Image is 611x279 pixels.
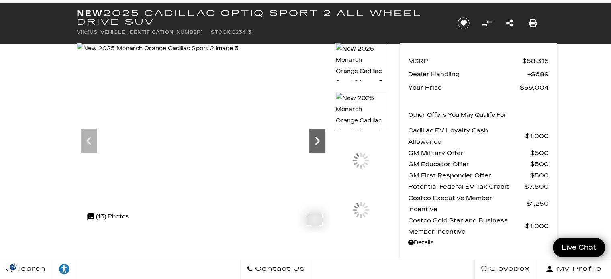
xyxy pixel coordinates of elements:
strong: New [77,8,103,18]
a: GM Educator Offer $500 [408,159,549,170]
img: New 2025 Monarch Orange Cadillac Sport 2 image 5 [77,43,239,54]
div: Next [309,129,325,153]
span: $58,315 [522,55,549,67]
button: Save vehicle [455,17,472,30]
a: Explore your accessibility options [52,259,77,279]
span: GM Military Offer [408,147,530,159]
img: Opt-Out Icon [4,263,22,271]
span: Dealer Handling [408,69,527,80]
a: Potential Federal EV Tax Credit $7,500 [408,181,549,192]
span: Your Price [408,82,520,93]
span: GM Educator Offer [408,159,530,170]
button: Compare Vehicle [481,17,493,29]
span: [US_VEHICLE_IDENTIFICATION_NUMBER] [88,29,203,35]
button: Open user profile menu [536,259,611,279]
span: $1,250 [527,198,549,209]
span: Costco Executive Member Incentive [408,192,527,215]
span: GM First Responder Offer [408,170,530,181]
h1: 2025 Cadillac OPTIQ Sport 2 All Wheel Drive SUV [77,9,444,26]
span: $1,000 [525,220,549,232]
img: New 2025 Monarch Orange Cadillac Sport 2 image 5 [335,43,386,89]
span: MSRP [408,55,522,67]
a: GM Military Offer $500 [408,147,549,159]
a: Live Chat [553,238,605,257]
div: (13) Photos [83,207,133,226]
section: Click to Open Cookie Consent Modal [4,263,22,271]
div: Previous [81,129,97,153]
a: Costco Executive Member Incentive $1,250 [408,192,549,215]
span: Live Chat [558,243,600,252]
a: Glovebox [474,259,536,279]
span: Potential Federal EV Tax Credit [408,181,525,192]
span: Search [12,263,46,275]
img: New 2025 Monarch Orange Cadillac Sport 2 image 6 [335,92,386,138]
span: $500 [530,147,549,159]
a: MSRP $58,315 [408,55,549,67]
a: Your Price $59,004 [408,82,549,93]
a: Details [408,237,549,248]
p: Other Offers You May Qualify For [408,110,507,121]
span: Stock: [211,29,231,35]
a: GM First Responder Offer $500 [408,170,549,181]
span: $59,004 [520,82,549,93]
span: VIN: [77,29,88,35]
span: My Profile [554,263,602,275]
span: Costco Gold Star and Business Member Incentive [408,215,525,237]
span: Cadillac EV Loyalty Cash Allowance [408,125,525,147]
span: $689 [527,69,549,80]
span: C234131 [231,29,254,35]
span: $500 [530,159,549,170]
a: Costco Gold Star and Business Member Incentive $1,000 [408,215,549,237]
span: $1,000 [525,130,549,142]
a: Dealer Handling $689 [408,69,549,80]
a: Share this New 2025 Cadillac OPTIQ Sport 2 All Wheel Drive SUV [506,18,513,29]
span: $500 [530,170,549,181]
a: Contact Us [240,259,311,279]
div: Explore your accessibility options [52,263,76,275]
span: Glovebox [487,263,530,275]
span: Contact Us [253,263,305,275]
a: Cadillac EV Loyalty Cash Allowance $1,000 [408,125,549,147]
a: Print this New 2025 Cadillac OPTIQ Sport 2 All Wheel Drive SUV [529,18,537,29]
span: $7,500 [525,181,549,192]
